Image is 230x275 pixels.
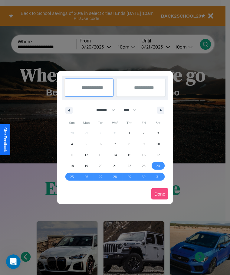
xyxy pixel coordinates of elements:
[84,149,88,160] span: 12
[156,139,160,149] span: 10
[94,149,108,160] button: 13
[113,171,117,182] span: 28
[65,139,79,149] button: 4
[136,139,151,149] button: 9
[127,171,131,182] span: 29
[151,171,165,182] button: 31
[99,171,103,182] span: 27
[70,171,74,182] span: 25
[136,160,151,171] button: 23
[136,128,151,139] button: 2
[151,188,168,200] button: Done
[157,128,159,139] span: 3
[71,139,73,149] span: 4
[84,160,88,171] span: 19
[113,160,117,171] span: 21
[122,128,136,139] button: 1
[79,139,93,149] button: 5
[122,149,136,160] button: 15
[122,118,136,128] span: Thu
[142,149,146,160] span: 16
[94,139,108,149] button: 6
[143,128,145,139] span: 2
[94,160,108,171] button: 20
[142,160,146,171] span: 23
[122,171,136,182] button: 29
[143,139,145,149] span: 9
[108,118,122,128] span: Wed
[65,149,79,160] button: 11
[151,149,165,160] button: 17
[108,149,122,160] button: 14
[108,171,122,182] button: 28
[122,139,136,149] button: 8
[70,149,74,160] span: 11
[6,254,21,269] iframe: Intercom live chat
[79,160,93,171] button: 19
[151,139,165,149] button: 10
[127,160,131,171] span: 22
[70,160,74,171] span: 18
[79,171,93,182] button: 26
[65,118,79,128] span: Sun
[156,149,160,160] span: 17
[108,160,122,171] button: 21
[151,128,165,139] button: 3
[79,118,93,128] span: Mon
[94,171,108,182] button: 27
[136,171,151,182] button: 30
[94,118,108,128] span: Tue
[151,118,165,128] span: Sat
[65,171,79,182] button: 25
[127,149,131,160] span: 15
[100,139,102,149] span: 6
[122,160,136,171] button: 22
[99,160,103,171] span: 20
[79,149,93,160] button: 12
[142,171,146,182] span: 30
[156,160,160,171] span: 24
[84,171,88,182] span: 26
[113,149,117,160] span: 14
[99,149,103,160] span: 13
[108,139,122,149] button: 7
[128,139,130,149] span: 8
[3,127,7,152] div: Give Feedback
[85,139,87,149] span: 5
[136,149,151,160] button: 16
[156,171,160,182] span: 31
[114,139,116,149] span: 7
[128,128,130,139] span: 1
[65,160,79,171] button: 18
[136,118,151,128] span: Fri
[151,160,165,171] button: 24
